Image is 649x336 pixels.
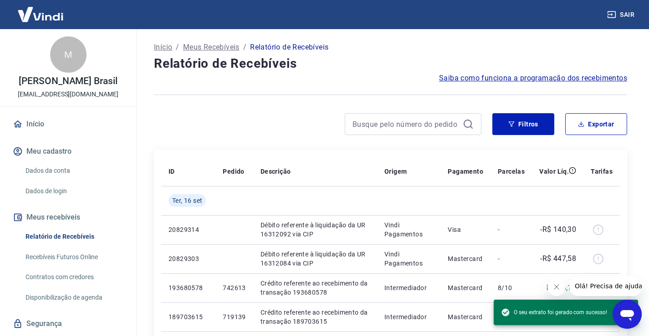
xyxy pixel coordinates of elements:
iframe: Mensagem da empresa [569,276,642,296]
p: Pedido [223,167,244,176]
p: / [243,42,246,53]
img: Vindi [11,0,70,28]
p: 742613 [223,283,245,292]
p: 20829314 [169,225,208,234]
p: Descrição [261,167,291,176]
button: Sair [605,6,638,23]
p: Relatório de Recebíveis [250,42,328,53]
button: Filtros [492,113,554,135]
p: Intermediador [384,312,433,321]
button: Exportar [565,113,627,135]
p: Mastercard [448,254,483,263]
p: R$ 56,12 [547,282,576,293]
p: Vindi Pagamentos [384,221,433,239]
a: Meus Recebíveis [183,42,240,53]
iframe: Botão para abrir a janela de mensagens [613,300,642,329]
a: Saiba como funciona a programação dos recebimentos [439,73,627,84]
p: Origem [384,167,407,176]
p: Pagamento [448,167,483,176]
p: 719139 [223,312,245,321]
p: ID [169,167,175,176]
p: [PERSON_NAME] Brasil [19,76,118,86]
p: Tarifas [591,167,613,176]
p: Intermediador [384,283,433,292]
p: Crédito referente ao recebimento da transação 189703615 [261,308,370,326]
a: Contratos com credores [22,268,125,286]
iframe: Fechar mensagem [547,278,566,296]
a: Segurança [11,314,125,334]
button: Meu cadastro [11,141,125,161]
p: 20829303 [169,254,208,263]
p: Visa [448,225,483,234]
p: Débito referente à liquidação da UR 16312084 via CIP [261,250,370,268]
p: 8/10 [498,283,525,292]
input: Busque pelo número do pedido [353,117,459,131]
p: Valor Líq. [539,167,569,176]
p: Vindi Pagamentos [384,250,433,268]
p: Débito referente à liquidação da UR 16312092 via CIP [261,221,370,239]
p: [EMAIL_ADDRESS][DOMAIN_NAME] [18,90,118,99]
span: O seu extrato foi gerado com sucesso! [501,308,607,317]
a: Disponibilização de agenda [22,288,125,307]
p: Parcelas [498,167,525,176]
a: Recebíveis Futuros Online [22,248,125,266]
p: -R$ 140,30 [540,224,576,235]
p: - [498,254,525,263]
p: 189703615 [169,312,208,321]
a: Início [11,114,125,134]
p: Mastercard [448,283,483,292]
a: Dados da conta [22,161,125,180]
button: Meus recebíveis [11,207,125,227]
a: Início [154,42,172,53]
div: M [50,36,87,73]
p: Crédito referente ao recebimento da transação 193680578 [261,279,370,297]
a: Relatório de Recebíveis [22,227,125,246]
p: / [176,42,179,53]
h4: Relatório de Recebíveis [154,55,627,73]
span: Olá! Precisa de ajuda? [5,6,77,14]
p: 193680578 [169,283,208,292]
p: -R$ 447,58 [540,253,576,264]
span: Ter, 16 set [172,196,202,205]
a: Dados de login [22,182,125,201]
p: Mastercard [448,312,483,321]
p: - [498,225,525,234]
